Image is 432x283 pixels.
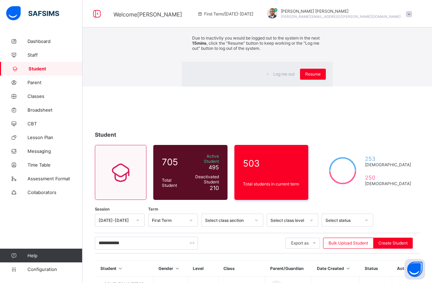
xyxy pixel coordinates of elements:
span: 503 [243,158,300,169]
span: session/term information [197,11,253,16]
span: Bulk Upload Student [329,240,368,246]
th: Level [188,261,218,276]
th: Actions [392,261,420,276]
th: Gender [153,261,188,276]
i: Sort in Ascending Order [345,266,351,271]
span: Session [95,207,110,212]
span: 210 [210,184,219,191]
th: Date Created [312,261,359,276]
span: Assessment Format [27,176,82,181]
button: Open asap [405,259,425,280]
span: 253 [365,155,411,162]
strong: 15mins [192,41,207,46]
span: Student [95,131,116,138]
i: Sort in Ascending Order [174,266,180,271]
span: [DEMOGRAPHIC_DATA] [365,181,411,186]
i: Sort in Ascending Order [118,266,123,271]
span: Student [29,66,82,71]
span: [PERSON_NAME] [PERSON_NAME] [281,9,401,14]
span: Total students in current term [243,181,300,186]
span: Configuration [27,267,82,272]
span: Resume [305,71,321,77]
div: Select class section [205,217,251,223]
th: Class [218,261,265,276]
span: 495 [209,164,219,171]
span: [PERSON_NAME][EMAIL_ADDRESS][PERSON_NAME][DOMAIN_NAME] [281,14,401,19]
div: [DATE]-[DATE] [99,217,132,223]
span: Staff [27,52,82,58]
th: Student [95,261,154,276]
span: Active Student [190,154,219,164]
span: Deactivated Student [190,174,219,184]
div: Paul-EgieyeMichael [260,8,416,20]
span: Log me out [273,71,295,77]
span: Export as [291,240,309,246]
span: Dashboard [27,38,82,44]
span: 705 [162,157,187,167]
img: safsims [6,6,59,21]
span: 250 [365,174,411,181]
span: Messaging [27,148,82,154]
span: Help [27,253,82,258]
span: Broadsheet [27,107,82,113]
span: [DEMOGRAPHIC_DATA] [365,162,411,167]
span: Welcome [PERSON_NAME] [113,11,182,18]
th: Status [359,261,392,276]
span: Term [148,207,158,212]
span: Parent [27,80,82,85]
span: Create Student [378,240,408,246]
span: CBT [27,121,82,126]
span: Lesson Plan [27,135,82,140]
p: Due to inactivity you would be logged out to the system in the next , click the "Resume" button t... [192,35,323,51]
span: Time Table [27,162,82,168]
div: First Term [152,217,185,223]
th: Parent/Guardian [265,261,312,276]
div: Select status [325,217,361,223]
span: Classes [27,93,82,99]
div: Select class level [270,217,306,223]
span: Collaborators [27,190,82,195]
div: Total Student [160,176,189,190]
